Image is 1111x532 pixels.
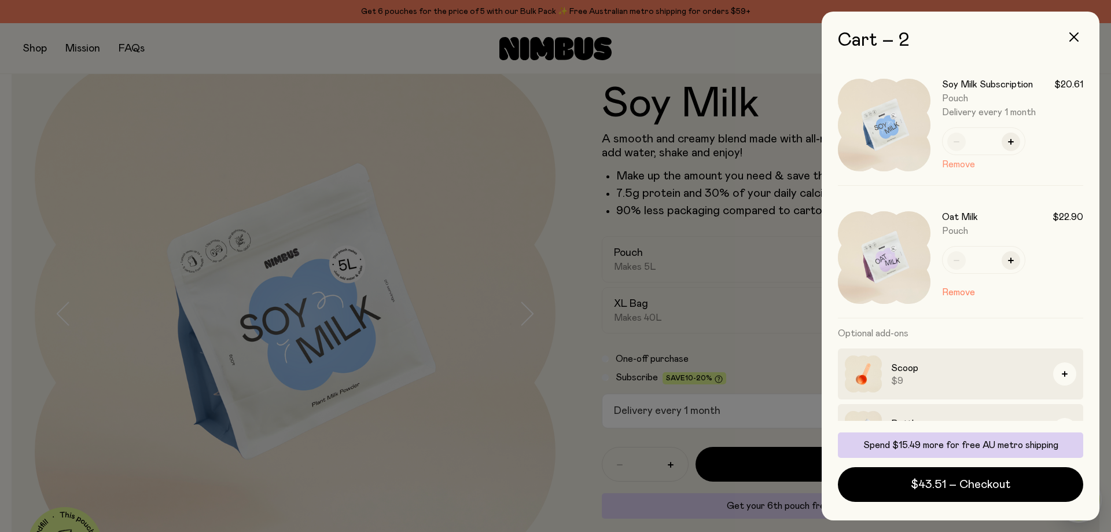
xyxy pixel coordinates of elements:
span: $20.61 [1054,79,1083,90]
span: Pouch [942,226,968,236]
h3: Oat Milk [942,211,978,223]
h3: Scoop [891,361,1044,375]
p: Spend $15.49 more for free AU metro shipping [845,439,1076,451]
button: Remove [942,157,975,171]
h3: Soy Milk Subscription [942,79,1033,90]
button: $43.51 – Checkout [838,467,1083,502]
span: Pouch [942,94,968,103]
span: $9 [891,375,1044,387]
span: $43.51 – Checkout [911,476,1010,493]
span: $22.90 [1053,211,1083,223]
h3: Optional add-ons [838,318,1083,348]
button: Remove [942,285,975,299]
h3: Bottle [891,417,1044,431]
h2: Cart – 2 [838,30,1083,51]
span: Delivery every 1 month [942,107,1083,118]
